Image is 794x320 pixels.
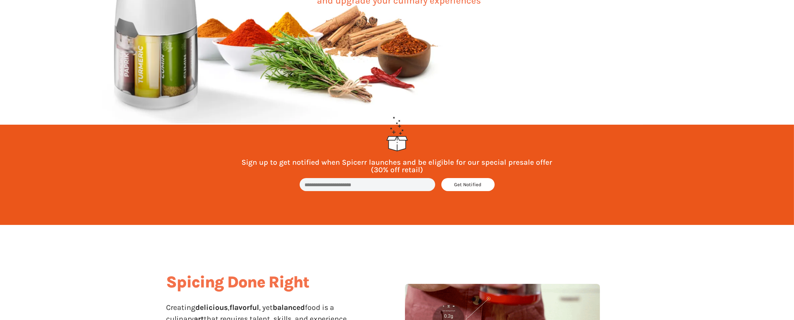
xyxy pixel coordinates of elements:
p: Sign up to get notified when Spicerr launches and be eligible for our special presale offer (30% ... [183,159,612,174]
b: balanced [273,303,305,312]
span: Get Notified [454,182,482,187]
b: flavorful [230,303,259,312]
b: delicious [196,303,228,312]
button: Get Notified [441,178,495,191]
p: Spicing Done Right [166,276,371,288]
